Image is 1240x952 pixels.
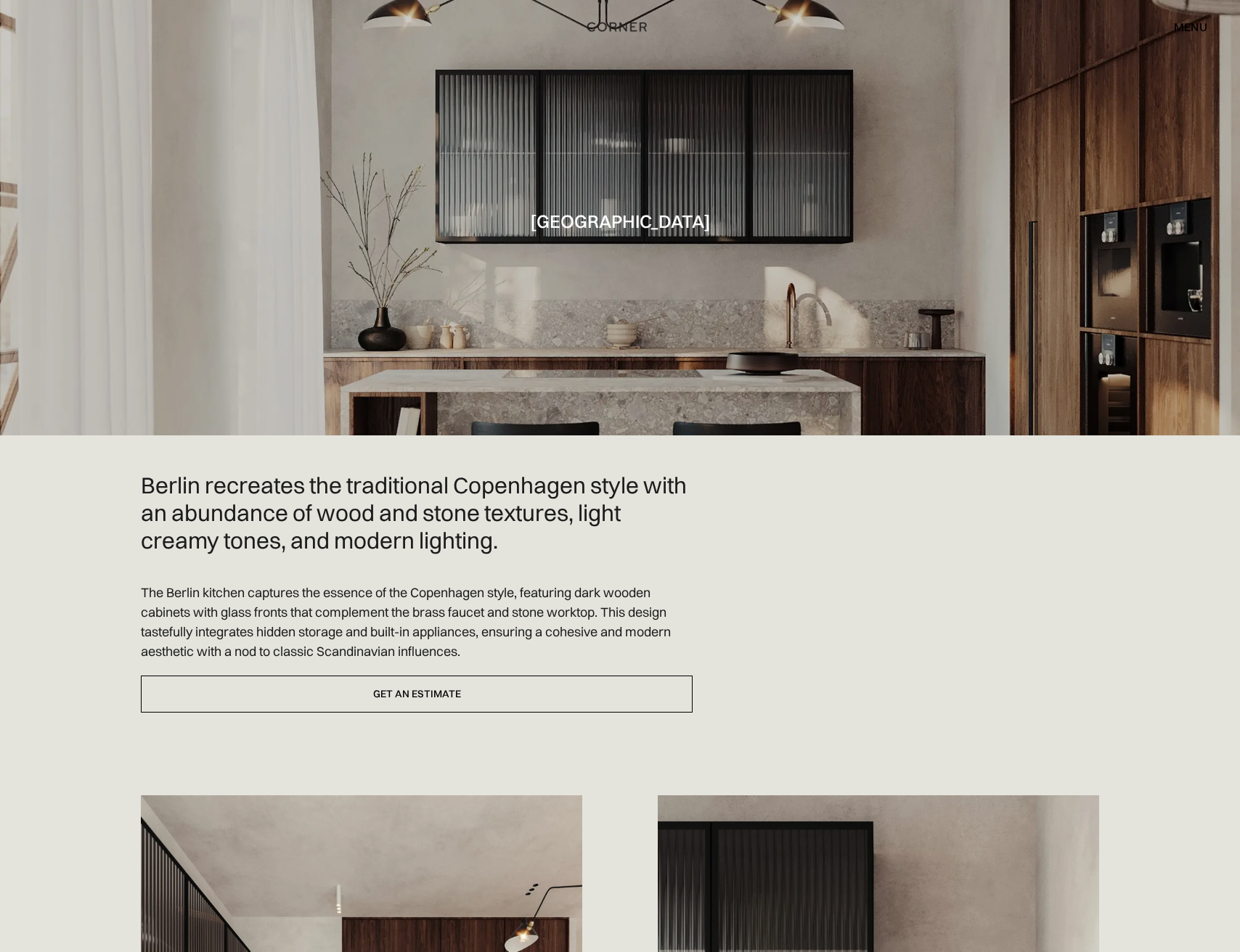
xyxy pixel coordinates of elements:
[1174,21,1207,33] div: menu
[549,17,692,36] a: home
[530,211,711,231] h1: [GEOGRAPHIC_DATA]
[1159,15,1207,39] div: menu
[141,472,693,554] h2: Berlin recreates the traditional Copenhagen style with an abundance of wood and stone textures, l...
[141,676,693,713] a: Get an estimate
[141,583,693,661] p: The Berlin kitchen captures the essence of the Copenhagen style, featuring dark wooden cabinets w...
